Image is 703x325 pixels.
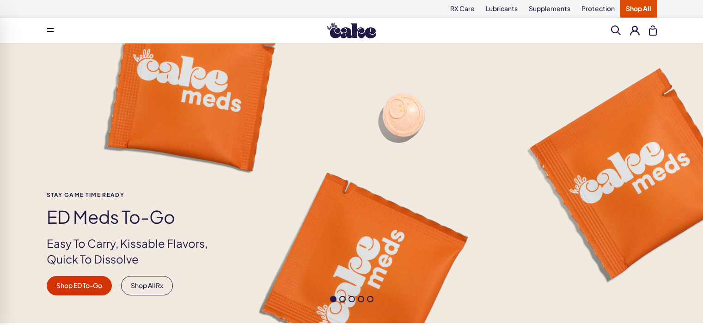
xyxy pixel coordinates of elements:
[47,236,223,267] p: Easy To Carry, Kissable Flavors, Quick To Dissolve
[47,192,223,198] span: Stay Game time ready
[47,276,112,295] a: Shop ED To-Go
[47,207,223,227] h1: ED Meds to-go
[327,23,376,38] img: Hello Cake
[121,276,173,295] a: Shop All Rx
